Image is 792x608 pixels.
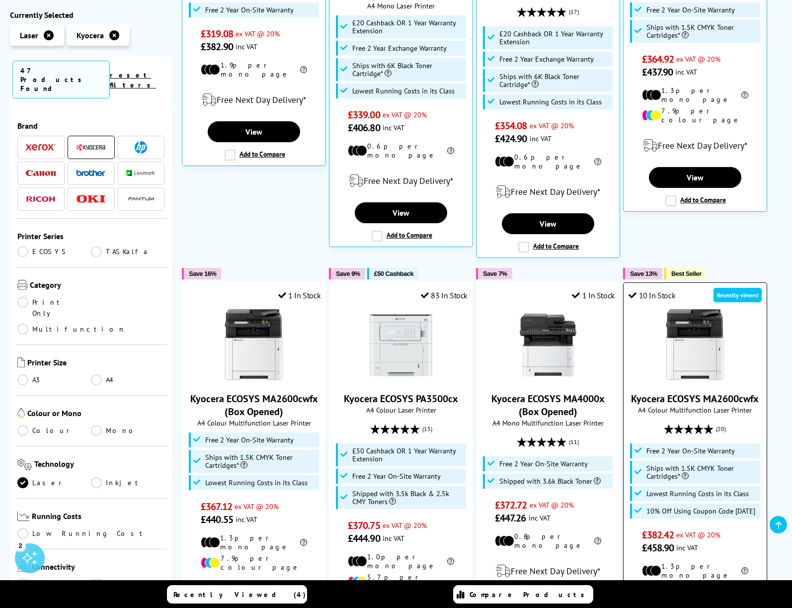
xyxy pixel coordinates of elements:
a: Laser [17,477,91,488]
div: Recently viewed [713,288,762,302]
span: ex VAT @ 20% [383,110,427,119]
span: A4 Mono Multifunction Laser Printer [481,418,615,428]
button: Save 16% [182,268,221,279]
a: A3 [17,374,91,385]
li: 0.6p per mono page [348,142,454,160]
span: Save 13% [630,270,657,277]
a: Recently Viewed (4) [167,585,307,604]
span: inc VAT [529,513,551,522]
img: Printer Size [17,357,25,367]
span: Free 2 Year On-Site Warranty [352,472,441,480]
span: ex VAT @ 20% [383,521,427,530]
span: Brand [17,121,164,131]
a: Ricoh [26,193,56,205]
span: £440.55 [201,513,233,526]
img: Running Costs [17,511,29,521]
a: A4 [91,374,164,385]
span: £424.90 [495,132,527,145]
a: Kyocera ECOSYS MA2600cwfx (Box Opened) [217,374,291,384]
span: inc VAT [530,134,552,143]
span: Free 2 Year On-Site Warranty [646,447,735,455]
span: (15) [422,420,432,438]
span: Lowest Running Costs in its Class [646,490,749,498]
a: Inkjet [91,477,164,488]
a: Kyocera ECOSYS MA4000x (Box Opened) [491,392,605,418]
span: inc VAT [676,543,698,552]
span: inc VAT [675,67,697,77]
img: Kyocera [76,144,106,151]
button: Save 7% [476,268,512,279]
span: Free 2 Year On-Site Warranty [205,436,294,444]
span: Connectivity [32,562,164,574]
span: £406.80 [348,121,380,134]
span: £364.92 [642,53,674,66]
span: Printer Series [17,231,164,241]
span: Compare Products [470,590,590,599]
img: Kyocera ECOSYS MA4000x (Box Opened) [511,308,585,382]
div: 1 In Stock [572,290,615,300]
span: Save 16% [189,270,216,277]
img: Canon [26,170,56,176]
span: Category [30,280,164,292]
a: View [355,202,447,223]
a: TASKalfa [91,246,164,257]
div: modal_delivery [187,579,320,607]
span: inc VAT [236,42,257,51]
img: HP [135,141,147,154]
a: Network [91,579,164,590]
li: 1.9p per mono page [201,61,307,79]
span: (11) [569,433,579,451]
span: Ships with 6K Black Toner Cartridge* [499,73,611,88]
span: £370.75 [348,519,380,532]
img: Pantum [126,193,156,205]
div: modal_delivery [629,132,762,160]
span: ex VAT @ 20% [676,530,720,539]
span: £354.08 [495,119,527,132]
span: Lowest Running Costs in its Class [205,479,308,487]
span: Laser [20,30,38,40]
label: Add to Compare [665,195,726,206]
span: inc VAT [383,123,404,132]
span: inc VAT [383,533,404,543]
li: 7.9p per colour page [201,554,307,572]
span: Free 2 Year On-Site Warranty [205,6,294,14]
a: Kyocera [76,141,106,154]
li: 1.3p per mono page [642,86,748,104]
label: Add to Compare [518,242,579,253]
img: OKI [76,195,106,203]
a: OKI [76,193,106,205]
span: Free 2 Year On-Site Warranty [499,460,588,468]
span: A4 Colour Laser Printer [334,405,468,415]
span: Ships with 1.5K CMYK Toner Cartridges* [205,453,317,469]
label: Add to Compare [225,150,285,161]
button: £50 Cashback [367,268,418,279]
span: 47 Products Found [12,61,110,98]
span: £20 Cashback OR 1 Year Warranty Extension [352,19,464,35]
span: £367.12 [201,500,232,513]
span: £382.42 [642,528,674,541]
a: Kyocera ECOSYS MA2600cwfx [658,374,732,384]
img: Xerox [26,144,56,151]
div: modal_delivery [481,557,615,585]
a: View [502,213,594,234]
a: Lexmark [126,167,156,179]
label: Add to Compare [372,231,432,242]
span: (20) [716,420,726,438]
li: 1.0p per mono page [348,552,454,570]
span: Free 2 Year On-Site Warranty [646,6,735,14]
li: 5.7p per colour page [348,573,454,591]
span: Ships with 1.5K CMYK Toner Cartridges* [646,23,758,39]
span: Ships with 1.5K CMYK Toner Cartridges* [646,464,758,480]
button: Save 9% [329,268,365,279]
span: inc VAT [236,515,257,524]
span: Shipped with 3.5k Black & 2.5k CMY Toners [352,490,464,506]
a: View [649,167,741,188]
span: Recently Viewed (4) [173,590,306,599]
img: Ricoh [26,196,56,202]
span: Ships with 6K Black Toner Cartridge* [352,62,464,78]
span: A4 Colour Multifunction Laser Printer [629,405,762,415]
span: Shipped with 3.6k Black Toner [499,477,601,485]
span: Lowest Running Costs in its Class [499,98,602,106]
a: reset filters [110,71,156,89]
span: £50 Cashback OR 1 Year Warranty Extension [352,447,464,463]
